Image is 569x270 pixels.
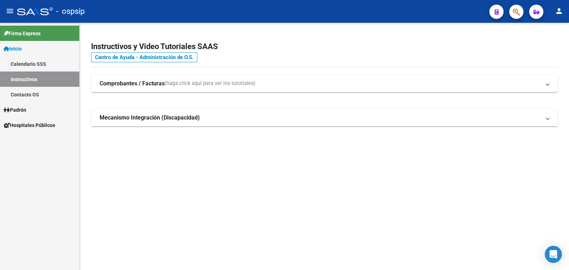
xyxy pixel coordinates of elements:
strong: Mecanismo Integración (Discapacidad) [100,114,200,122]
div: Open Intercom Messenger [545,246,562,263]
span: (haga click aquí para ver los tutoriales) [165,80,255,88]
mat-icon: person [555,7,563,15]
a: Centro de Ayuda - Administración de O.S. [91,52,197,62]
mat-icon: menu [6,7,14,15]
span: - ospsip [56,4,85,19]
span: Inicio [4,45,22,53]
mat-expansion-panel-header: Comprobantes / Facturas(haga click aquí para ver los tutoriales) [91,75,558,92]
span: Padrón [4,106,26,114]
span: Hospitales Públicos [4,121,55,129]
strong: Comprobantes / Facturas [100,80,165,88]
span: Firma Express [4,30,41,37]
mat-expansion-panel-header: Mecanismo Integración (Discapacidad) [91,109,558,126]
h2: Instructivos y Video Tutoriales SAAS [91,40,558,53]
